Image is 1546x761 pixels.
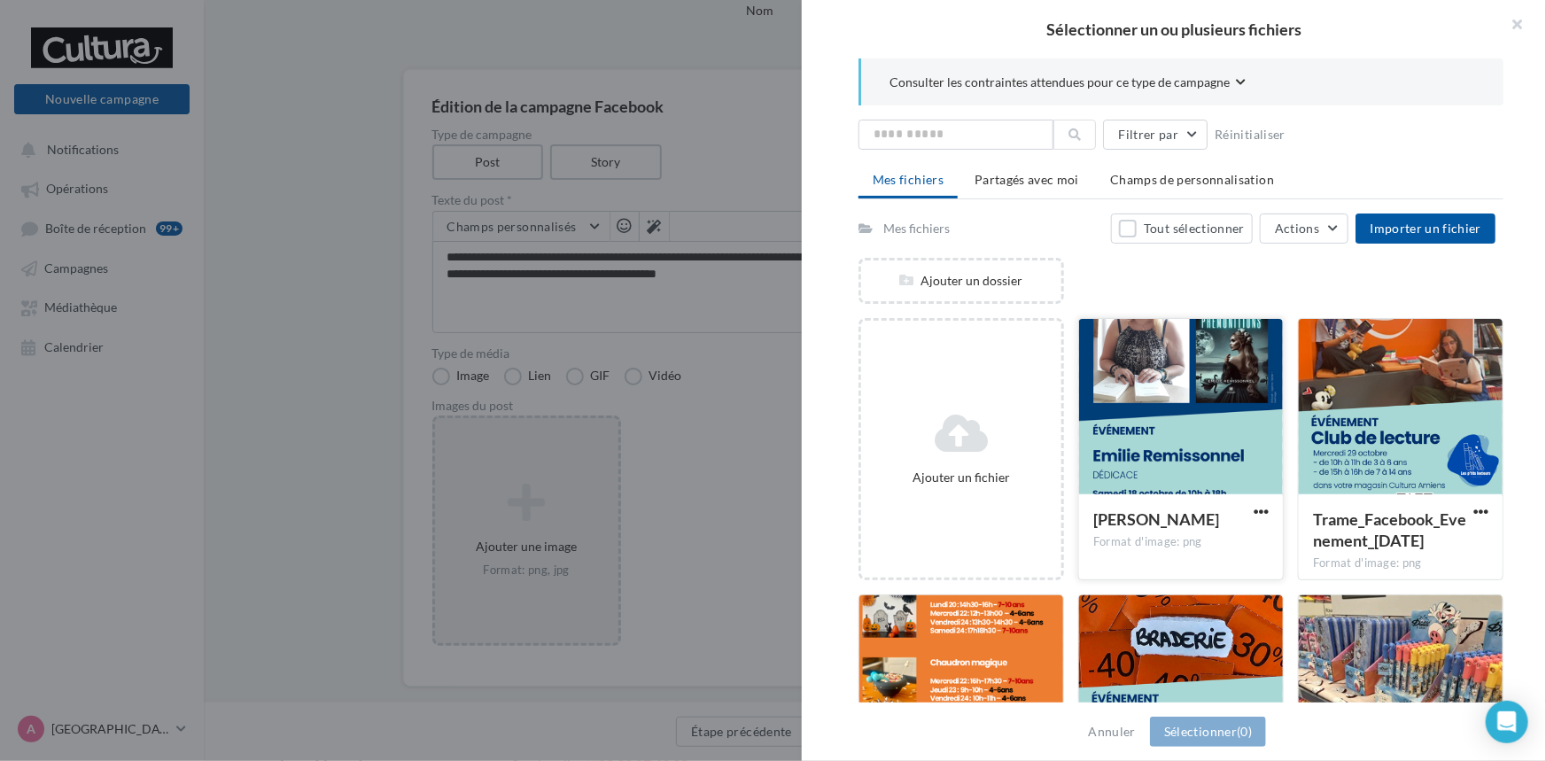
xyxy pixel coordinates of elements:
[1486,701,1528,743] div: Open Intercom Messenger
[975,172,1079,187] span: Partagés avec moi
[1237,724,1252,739] span: (0)
[1208,124,1293,145] button: Réinitialiser
[1275,221,1319,236] span: Actions
[883,220,950,237] div: Mes fichiers
[1093,534,1269,550] div: Format d'image: png
[1370,221,1481,236] span: Importer un fichier
[1093,509,1219,529] span: Emilie Remissonnel
[1313,555,1488,571] div: Format d'image: png
[1110,172,1274,187] span: Champs de personnalisation
[890,73,1246,95] button: Consulter les contraintes attendues pour ce type de campagne
[1150,717,1266,747] button: Sélectionner(0)
[1103,120,1208,150] button: Filtrer par
[1356,214,1496,244] button: Importer un fichier
[890,74,1230,91] span: Consulter les contraintes attendues pour ce type de campagne
[861,272,1061,290] div: Ajouter un dossier
[1082,721,1143,742] button: Annuler
[873,172,944,187] span: Mes fichiers
[830,21,1518,37] h2: Sélectionner un ou plusieurs fichiers
[868,469,1054,486] div: Ajouter un fichier
[1111,214,1253,244] button: Tout sélectionner
[1260,214,1348,244] button: Actions
[1313,509,1466,550] span: Trame_Facebook_Evenement_29octobre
